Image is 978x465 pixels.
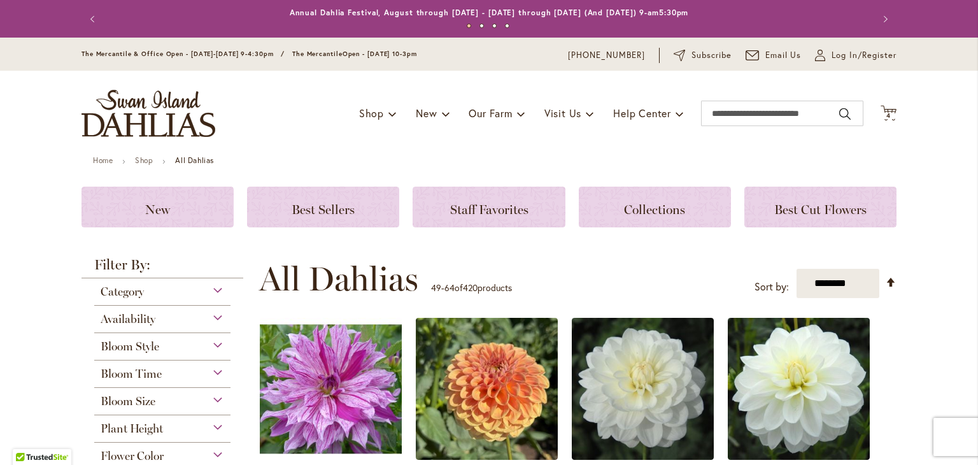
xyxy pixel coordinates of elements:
span: Our Farm [469,106,512,120]
span: Open - [DATE] 10-3pm [343,50,417,58]
span: Help Center [613,106,671,120]
a: Home [93,155,113,165]
span: Collections [624,202,685,217]
label: Sort by: [755,275,789,299]
a: store logo [81,90,215,137]
img: BREWSKIE [416,318,558,460]
span: Subscribe [691,49,732,62]
span: 420 [463,282,478,294]
span: The Mercantile & Office Open - [DATE]-[DATE] 9-4:30pm / The Mercantile [81,50,343,58]
a: Staff Favorites [413,187,565,227]
span: Bloom Style [101,340,159,354]
span: Staff Favorites [450,202,528,217]
a: BRIDE TO BE [572,450,714,462]
a: BREWSKIE [416,450,558,462]
a: Collections [579,187,731,227]
span: Availability [101,312,155,326]
a: Shop [135,155,153,165]
button: 3 of 4 [492,24,497,28]
button: 1 of 4 [467,24,471,28]
button: 4 of 4 [505,24,509,28]
span: New [145,202,170,217]
span: Best Sellers [292,202,355,217]
a: BRIDEZILLA [728,450,870,462]
a: Best Cut Flowers [744,187,896,227]
button: 4 [881,105,896,122]
img: Brandon Michael [260,318,402,460]
a: Annual Dahlia Festival, August through [DATE] - [DATE] through [DATE] (And [DATE]) 9-am5:30pm [290,8,689,17]
span: Visit Us [544,106,581,120]
span: Log In/Register [832,49,896,62]
span: 49 [431,282,441,294]
a: New [81,187,234,227]
strong: All Dahlias [175,155,214,165]
span: 64 [444,282,455,294]
span: Shop [359,106,384,120]
strong: Filter By: [81,258,243,278]
a: Brandon Michael [260,450,402,462]
a: [PHONE_NUMBER] [568,49,645,62]
button: Previous [81,6,107,32]
p: - of products [431,278,512,298]
button: Next [871,6,896,32]
span: Category [101,285,144,299]
span: Flower Color [101,449,164,463]
span: New [416,106,437,120]
span: All Dahlias [259,260,418,298]
a: Log In/Register [815,49,896,62]
button: 2 of 4 [479,24,484,28]
span: Email Us [765,49,802,62]
a: Email Us [746,49,802,62]
span: Bloom Size [101,394,155,408]
span: Bloom Time [101,367,162,381]
a: Subscribe [674,49,732,62]
img: BRIDE TO BE [572,318,714,460]
a: Best Sellers [247,187,399,227]
span: Best Cut Flowers [774,202,867,217]
span: Plant Height [101,422,163,436]
span: 4 [886,111,891,120]
img: BRIDEZILLA [728,318,870,460]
